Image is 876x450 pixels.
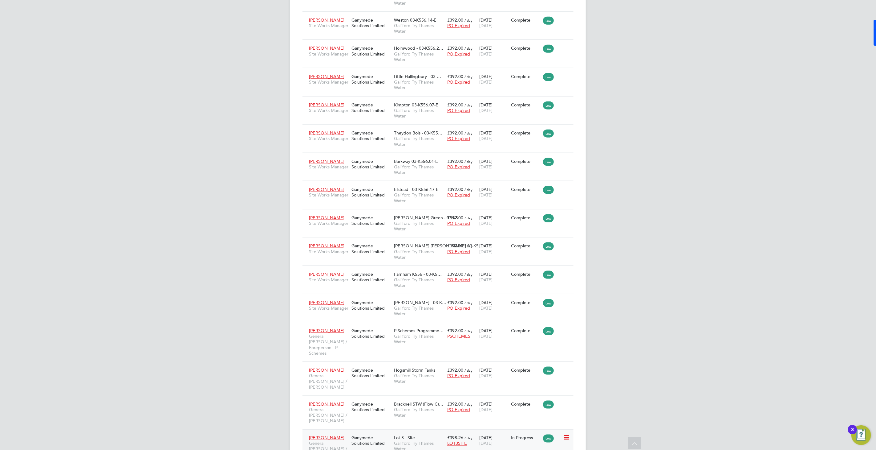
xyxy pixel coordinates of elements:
span: Lot 3 - Site [394,435,415,441]
div: [DATE] [478,364,510,382]
span: £392.00 [447,130,463,136]
span: / day [464,216,472,220]
span: Low [543,17,554,25]
a: [PERSON_NAME]Site Works ManagerGanymede Solutions LimitedElstead - 03-K556.17-EGalliford Try Tham... [307,183,574,188]
span: Site Works Manager [309,305,348,311]
span: Site Works Manager [309,51,348,57]
div: Ganymede Solutions Limited [350,127,392,144]
span: Little Hallingbury - 03-… [394,74,441,79]
span: / day [464,159,472,164]
span: [PERSON_NAME] [309,45,344,51]
div: Complete [511,271,540,277]
div: Complete [511,187,540,192]
div: Ganymede Solutions Limited [350,212,392,229]
span: [DATE] [479,373,493,378]
span: PO Expired [447,373,470,378]
span: PO Expired [447,305,470,311]
span: £392.00 [447,300,463,305]
span: Low [543,214,554,222]
span: Galliford Try Thames Water [394,305,444,316]
div: Complete [511,45,540,51]
span: [PERSON_NAME] [309,187,344,192]
div: Ganymede Solutions Limited [350,268,392,286]
span: / day [464,328,472,333]
div: Ganymede Solutions Limited [350,184,392,201]
span: Elstead - 03-K556.17-E [394,187,439,192]
span: / day [464,131,472,135]
span: Galliford Try Thames Water [394,108,444,119]
div: Complete [511,74,540,79]
div: [DATE] [478,14,510,31]
span: Weston 03-K556.14-E [394,17,436,23]
span: PO Expired [447,136,470,141]
span: £392.00 [447,45,463,51]
span: Galliford Try Thames Water [394,23,444,34]
span: / day [464,300,472,305]
div: Ganymede Solutions Limited [350,155,392,173]
div: Ganymede Solutions Limited [350,432,392,449]
div: Ganymede Solutions Limited [350,42,392,60]
span: [PERSON_NAME] [309,130,344,136]
div: [DATE] [478,99,510,116]
span: [PERSON_NAME] [309,401,344,407]
span: [PERSON_NAME] [309,300,344,305]
div: Complete [511,215,540,221]
div: Complete [511,401,540,407]
div: [DATE] [478,268,510,286]
span: PO Expired [447,221,470,226]
span: [DATE] [479,277,493,283]
span: Low [543,299,554,307]
span: [DATE] [479,108,493,113]
span: £392.00 [447,243,463,249]
span: [PERSON_NAME] [309,215,344,221]
span: [DATE] [479,441,493,446]
a: [PERSON_NAME]Site Works ManagerGanymede Solutions LimitedWeston 03-K556.14-EGalliford Try Thames ... [307,14,574,19]
div: [DATE] [478,127,510,144]
div: [DATE] [478,432,510,449]
span: [PERSON_NAME] Green - 03-K5… [394,215,462,221]
span: [DATE] [479,249,493,254]
span: [PERSON_NAME] [309,367,344,373]
span: [PERSON_NAME] [309,243,344,249]
span: £392.00 [447,401,463,407]
div: Ganymede Solutions Limited [350,364,392,382]
span: Low [543,327,554,335]
span: [DATE] [479,136,493,141]
span: PO Expired [447,407,470,412]
span: / day [464,74,472,79]
span: Barkway 03-K556.01-E [394,159,438,164]
span: Galliford Try Thames Water [394,51,444,62]
span: / day [464,272,472,277]
span: Galliford Try Thames Water [394,221,444,232]
span: Site Works Manager [309,108,348,113]
span: Galliford Try Thames Water [394,249,444,260]
span: Site Works Manager [309,136,348,141]
span: Site Works Manager [309,221,348,226]
span: £392.00 [447,74,463,79]
span: £392.00 [447,271,463,277]
div: 3 [851,430,854,438]
div: [DATE] [478,240,510,257]
span: PO Expired [447,23,470,28]
span: Site Works Manager [309,192,348,198]
span: Site Works Manager [309,277,348,283]
div: Complete [511,159,540,164]
div: Ganymede Solutions Limited [350,398,392,415]
span: Galliford Try Thames Water [394,407,444,418]
span: Low [543,158,554,166]
span: Hogsmill Storm Tanks [394,367,435,373]
span: [PERSON_NAME] [309,435,344,441]
span: PO Expired [447,277,470,283]
span: £392.00 [447,17,463,23]
div: Ganymede Solutions Limited [350,14,392,31]
span: [DATE] [479,79,493,85]
div: Ganymede Solutions Limited [350,240,392,257]
div: Complete [511,367,540,373]
span: Galliford Try Thames Water [394,333,444,345]
div: [DATE] [478,71,510,88]
span: Site Works Manager [309,23,348,28]
span: £392.00 [447,159,463,164]
span: [DATE] [479,164,493,170]
div: [DATE] [478,212,510,229]
a: [PERSON_NAME]General [PERSON_NAME] / [PERSON_NAME]Ganymede Solutions LimitedLot 3 - SiteGalliford... [307,432,574,437]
